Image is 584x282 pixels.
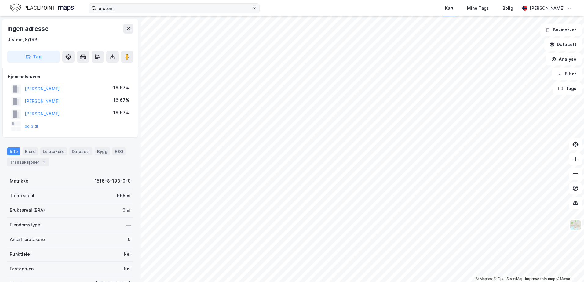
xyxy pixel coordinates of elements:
[7,51,60,63] button: Tag
[570,219,581,231] img: Z
[530,5,564,12] div: [PERSON_NAME]
[69,147,92,155] div: Datasett
[124,265,131,273] div: Nei
[95,177,131,185] div: 1516-8-193-0-0
[10,236,45,243] div: Antall leietakere
[7,36,38,43] div: Ulstein, 8/193
[128,236,131,243] div: 0
[23,147,38,155] div: Eiere
[445,5,454,12] div: Kart
[7,158,49,166] div: Transaksjoner
[96,4,252,13] input: Søk på adresse, matrikkel, gårdeiere, leietakere eller personer
[113,84,129,91] div: 16.67%
[124,251,131,258] div: Nei
[544,38,582,51] button: Datasett
[113,109,129,116] div: 16.67%
[10,177,30,185] div: Matrikkel
[553,253,584,282] iframe: Chat Widget
[546,53,582,65] button: Analyse
[467,5,489,12] div: Mine Tags
[553,253,584,282] div: Kontrollprogram for chat
[552,68,582,80] button: Filter
[95,147,110,155] div: Bygg
[10,207,45,214] div: Bruksareal (BRA)
[7,147,20,155] div: Info
[10,265,34,273] div: Festegrunn
[553,82,582,95] button: Tags
[494,277,524,281] a: OpenStreetMap
[40,147,67,155] div: Leietakere
[476,277,493,281] a: Mapbox
[540,24,582,36] button: Bokmerker
[41,159,47,165] div: 1
[112,147,126,155] div: ESG
[7,24,49,34] div: Ingen adresse
[117,192,131,199] div: 695 ㎡
[525,277,555,281] a: Improve this map
[10,221,40,229] div: Eiendomstype
[113,96,129,104] div: 16.67%
[502,5,513,12] div: Bolig
[122,207,131,214] div: 0 ㎡
[10,3,74,13] img: logo.f888ab2527a4732fd821a326f86c7f29.svg
[10,192,34,199] div: Tomteareal
[126,221,131,229] div: —
[10,251,30,258] div: Punktleie
[8,73,133,80] div: Hjemmelshaver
